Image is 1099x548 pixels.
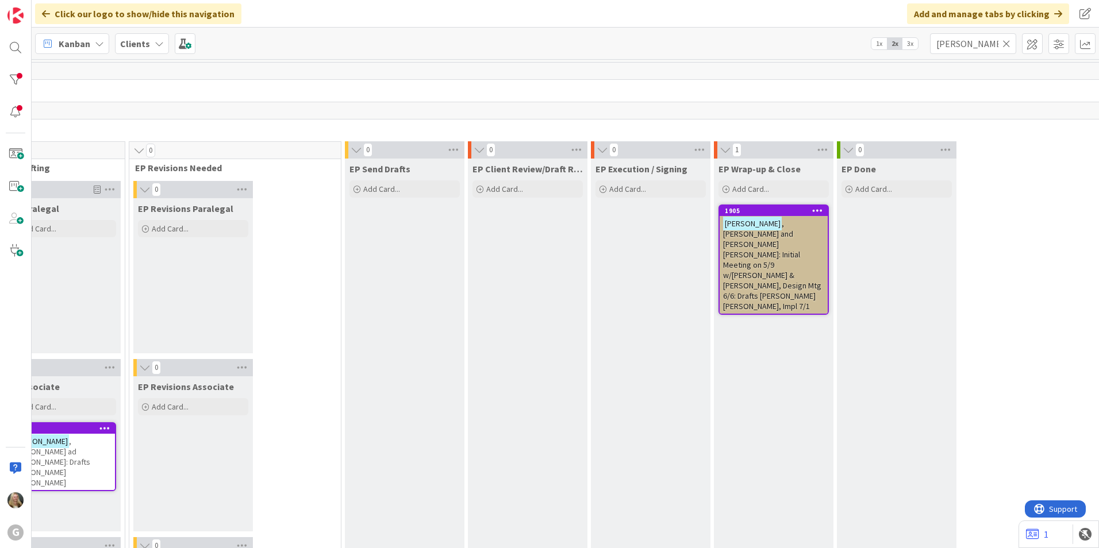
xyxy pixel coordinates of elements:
img: DS [7,492,24,508]
div: 2135 [12,424,115,433]
a: 1905[PERSON_NAME], [PERSON_NAME] and [PERSON_NAME] [PERSON_NAME]: Initial Meeting on 5/9 w/[PERSO... [718,204,829,315]
div: 1905[PERSON_NAME], [PERSON_NAME] and [PERSON_NAME] [PERSON_NAME]: Initial Meeting on 5/9 w/[PERSO... [720,206,828,314]
span: EP Paralegal [6,203,59,214]
span: EP Revisions Associate [138,381,234,392]
span: EP Execution / Signing [595,163,687,175]
span: Add Card... [732,184,769,194]
span: EP Drafting [3,162,110,173]
span: 0 [855,143,864,157]
span: Add Card... [20,402,56,412]
span: 0 [486,143,495,157]
div: 1905 [725,207,828,215]
mark: [PERSON_NAME] [723,217,782,230]
b: Clients [120,38,150,49]
div: 2135[PERSON_NAME], [PERSON_NAME] ad [PERSON_NAME]: Drafts [PERSON_NAME] [PERSON_NAME] [7,423,115,490]
span: 0 [152,361,161,375]
span: EP Revisions Paralegal [138,203,233,214]
input: Quick Filter... [930,33,1016,54]
span: 3x [902,38,918,49]
span: 1 [732,143,741,157]
span: Add Card... [152,402,189,412]
a: 1 [1026,527,1048,541]
div: 2135 [7,423,115,434]
span: Add Card... [855,184,892,194]
img: Visit kanbanzone.com [7,7,24,24]
span: , [PERSON_NAME] and [PERSON_NAME] [PERSON_NAME]: Initial Meeting on 5/9 w/[PERSON_NAME] & [PERSON... [723,218,821,311]
div: 1905 [720,206,828,216]
span: , [PERSON_NAME] ad [PERSON_NAME]: Drafts [PERSON_NAME] [PERSON_NAME] [10,436,90,488]
span: EP Client Review/Draft Review Meeting [472,163,583,175]
div: G [7,524,24,541]
span: Add Card... [609,184,646,194]
div: Add and manage tabs by clicking [907,3,1069,24]
div: Click our logo to show/hide this navigation [35,3,241,24]
mark: [PERSON_NAME] [10,434,69,447]
span: Support [24,2,52,16]
span: 0 [609,143,618,157]
span: Add Card... [152,223,189,234]
span: 2x [887,38,902,49]
span: Kanban [59,37,90,51]
span: EP Associate [6,381,60,392]
a: 2135[PERSON_NAME], [PERSON_NAME] ad [PERSON_NAME]: Drafts [PERSON_NAME] [PERSON_NAME] [6,422,116,491]
span: Add Card... [20,223,56,234]
span: 0 [152,183,161,196]
span: 1x [871,38,887,49]
span: EP Revisions Needed [135,162,326,173]
span: 0 [146,144,155,157]
span: EP Done [841,163,876,175]
span: EP Wrap-up & Close [718,163,801,175]
span: 0 [363,143,372,157]
span: Add Card... [486,184,523,194]
span: Add Card... [363,184,400,194]
span: EP Send Drafts [349,163,410,175]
